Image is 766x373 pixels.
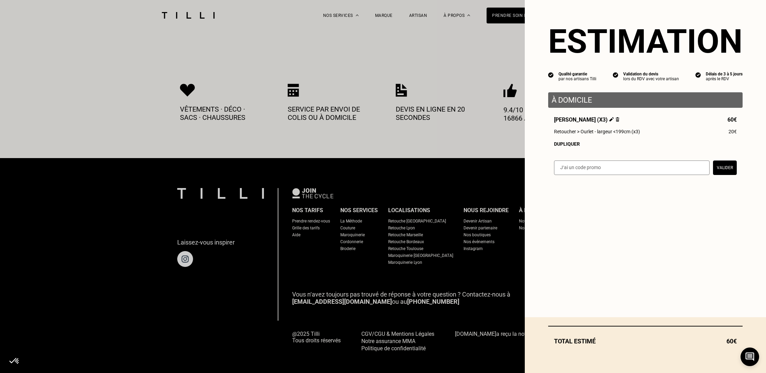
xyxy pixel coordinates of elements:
[552,96,739,104] p: À domicile
[558,72,596,76] div: Qualité garantie
[616,117,619,122] img: Supprimer
[613,72,618,78] img: icon list info
[727,116,737,123] span: 60€
[695,72,701,78] img: icon list info
[726,338,737,345] span: 60€
[713,160,737,175] button: Valider
[728,129,737,134] span: 20€
[554,160,710,175] input: J‘ai un code promo
[548,338,743,345] div: Total estimé
[548,72,554,78] img: icon list info
[623,72,679,76] div: Validation du devis
[623,76,679,81] div: lors du RDV avec votre artisan
[706,72,743,76] div: Délais de 3 à 5 jours
[554,141,737,147] div: Dupliquer
[609,117,614,122] img: Éditer
[558,76,596,81] div: par nos artisans Tilli
[554,129,640,134] span: Retoucher > Ourlet - largeur <199cm (x3)
[706,76,743,81] div: après le RDV
[548,22,743,61] section: Estimation
[554,116,619,123] span: [PERSON_NAME] (x3)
